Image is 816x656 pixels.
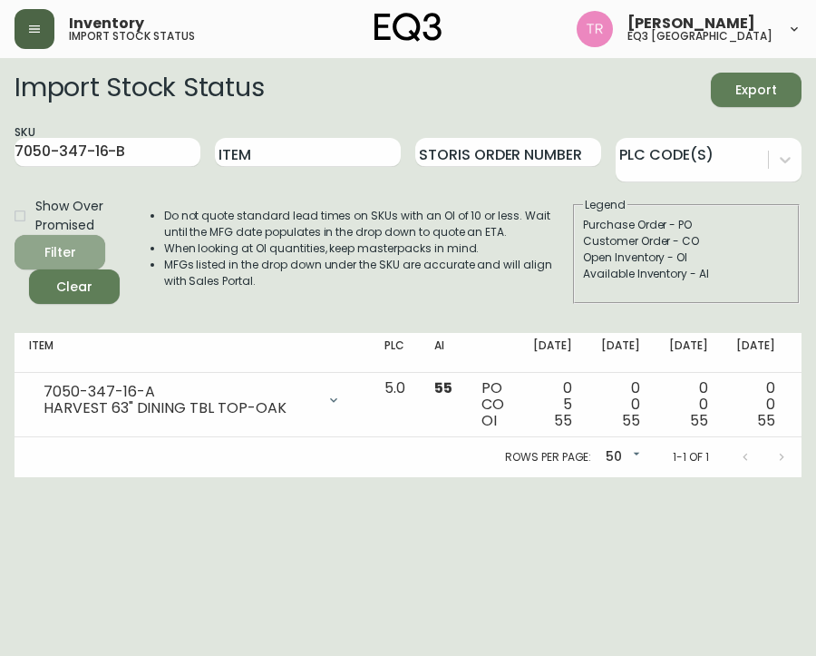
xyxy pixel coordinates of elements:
[44,241,76,264] div: Filter
[15,73,264,107] h2: Import Stock Status
[601,380,640,429] div: 0 0
[164,240,571,257] li: When looking at OI quantities, keep masterpacks in mind.
[757,410,775,431] span: 55
[420,333,467,373] th: AI
[29,269,120,304] button: Clear
[505,449,591,465] p: Rows per page:
[583,217,790,233] div: Purchase Order - PO
[722,333,790,373] th: [DATE]
[583,197,627,213] legend: Legend
[44,276,105,299] span: Clear
[583,266,790,282] div: Available Inventory - AI
[598,443,644,473] div: 50
[69,31,195,42] h5: import stock status
[587,333,655,373] th: [DATE]
[669,380,708,429] div: 0 0
[35,197,113,235] span: Show Over Promised
[690,410,708,431] span: 55
[164,257,571,289] li: MFGs listed in the drop down under the SKU are accurate and will align with Sales Portal.
[15,235,105,269] button: Filter
[164,208,571,240] li: Do not quote standard lead times on SKUs with an OI of 10 or less. Wait until the MFG date popula...
[29,380,355,420] div: 7050-347-16-AHARVEST 63" DINING TBL TOP-OAK
[583,250,790,266] div: Open Inventory - OI
[481,380,504,429] div: PO CO
[711,73,801,107] button: Export
[627,16,755,31] span: [PERSON_NAME]
[44,384,316,400] div: 7050-347-16-A
[622,410,640,431] span: 55
[519,333,587,373] th: [DATE]
[374,13,442,42] img: logo
[69,16,144,31] span: Inventory
[370,373,420,437] td: 5.0
[577,11,613,47] img: 214b9049a7c64896e5c13e8f38ff7a87
[370,333,420,373] th: PLC
[725,79,787,102] span: Export
[583,233,790,250] div: Customer Order - CO
[627,31,772,42] h5: eq3 [GEOGRAPHIC_DATA]
[736,380,775,429] div: 0 0
[434,377,452,398] span: 55
[554,410,572,431] span: 55
[481,410,497,431] span: OI
[44,400,316,416] div: HARVEST 63" DINING TBL TOP-OAK
[655,333,723,373] th: [DATE]
[673,449,709,465] p: 1-1 of 1
[533,380,572,429] div: 0 5
[15,333,370,373] th: Item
